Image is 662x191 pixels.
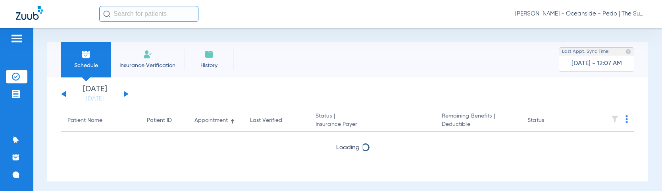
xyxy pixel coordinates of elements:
img: last sync help info [625,49,631,54]
div: Patient Name [67,116,134,125]
a: [DATE] [71,95,119,103]
iframe: Chat Widget [622,153,662,191]
div: Patient Name [67,116,102,125]
img: Schedule [81,50,91,59]
div: Appointment [194,116,228,125]
span: [PERSON_NAME] - Oceanside - Pedo | The Super Dentists [515,10,646,18]
span: Deductible [442,120,515,129]
li: [DATE] [71,85,119,103]
span: History [190,62,228,69]
div: Last Verified [250,116,282,125]
img: Search Icon [103,10,110,17]
img: filter.svg [611,115,619,123]
span: Schedule [67,62,105,69]
img: Zuub Logo [16,6,43,20]
input: Search for patients [99,6,198,22]
th: Status [521,110,575,132]
th: Status | [309,110,435,132]
img: group-dot-blue.svg [625,115,628,123]
span: [DATE] - 12:07 AM [572,60,622,68]
div: Last Verified [250,116,303,125]
div: Patient ID [147,116,172,125]
div: Patient ID [147,116,182,125]
span: Last Appt. Sync Time: [562,48,610,56]
img: Manual Insurance Verification [143,50,152,59]
img: hamburger-icon [10,34,23,43]
span: Loading [336,145,360,151]
th: Remaining Benefits | [435,110,522,132]
span: Insurance Verification [117,62,178,69]
img: History [204,50,214,59]
div: Appointment [194,116,237,125]
span: Insurance Payer [316,120,429,129]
